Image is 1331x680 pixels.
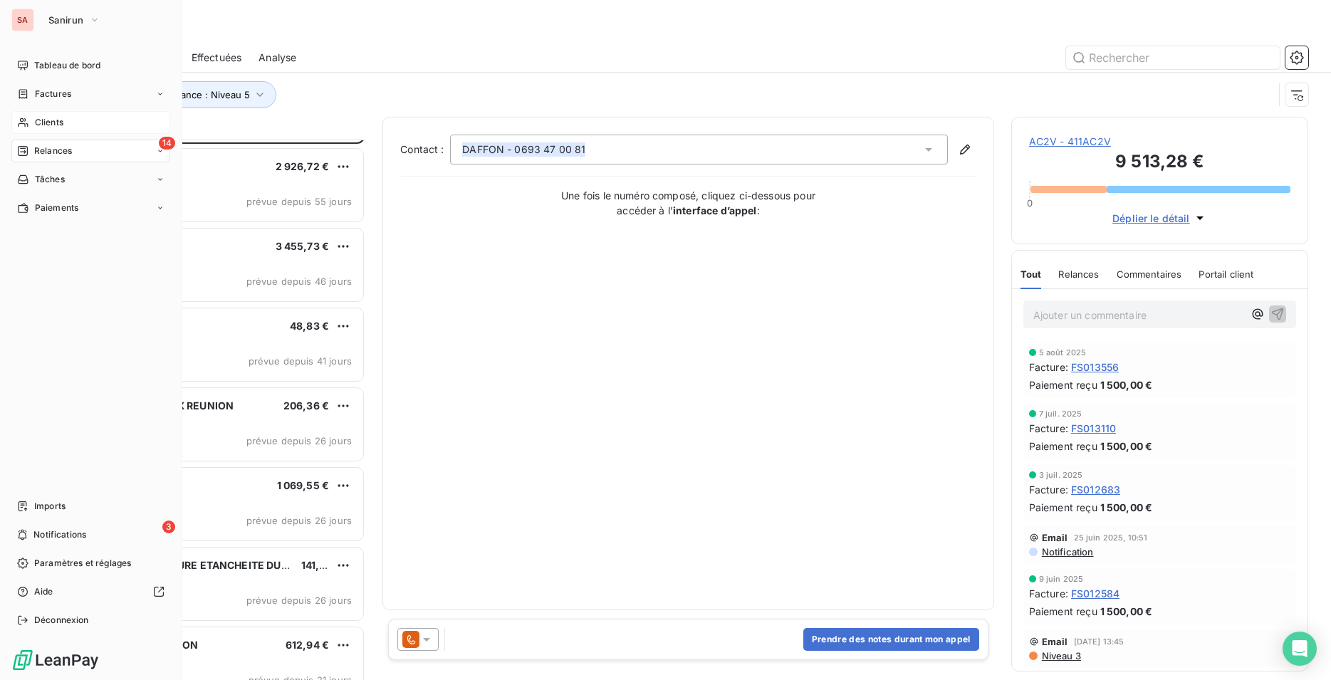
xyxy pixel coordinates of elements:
span: Clients [35,116,63,129]
span: Email [1042,636,1068,647]
span: Relances [1058,268,1099,280]
span: prévue depuis 26 jours [246,595,352,606]
span: 3 [162,521,175,533]
span: 1 500,00 € [1100,500,1153,515]
button: Niveau de relance : Niveau 5 [101,81,276,108]
span: Tableau de bord [34,59,100,72]
span: prévue depuis 26 jours [246,435,352,446]
span: 2 926,72 € [276,160,330,172]
span: [DATE] 13:45 [1074,637,1124,646]
div: Open Intercom Messenger [1283,632,1317,666]
span: Relances [34,145,72,157]
a: Tâches [11,168,170,191]
div: SA [11,9,34,31]
a: Paiements [11,197,170,219]
span: 14 [159,137,175,150]
button: Déplier le détail [1108,210,1211,226]
div: - 0693 47 00 81 [462,142,585,157]
span: 7 juil. 2025 [1039,409,1082,418]
span: SOCIETE PEINTURE ETANCHEITE DU BATIMENT - SPEB [100,559,372,571]
span: 5 août 2025 [1039,348,1087,357]
a: Tableau de bord [11,54,170,77]
span: 206,36 € [283,399,329,412]
span: prévue depuis 41 jours [249,355,352,367]
span: Factures [35,88,71,100]
span: 1 500,00 € [1100,377,1153,392]
strong: interface d’appel [673,204,757,216]
span: 612,94 € [286,639,329,651]
span: Commentaires [1117,268,1182,280]
a: Aide [11,580,170,603]
img: Logo LeanPay [11,649,100,671]
a: Clients [11,111,170,134]
span: Tout [1021,268,1042,280]
span: FS013556 [1071,360,1119,375]
span: 141,79 € [301,559,341,571]
span: FS012683 [1071,482,1120,497]
a: Imports [11,495,170,518]
input: Rechercher [1066,46,1280,69]
span: Paiement reçu [1029,377,1097,392]
h3: 9 513,28 € [1029,149,1290,177]
span: Email [1042,532,1068,543]
span: Facture : [1029,586,1068,601]
span: 48,83 € [290,320,329,332]
span: FS012584 [1071,586,1119,601]
span: prévue depuis 46 jours [246,276,352,287]
span: Analyse [259,51,296,65]
span: Tâches [35,173,65,186]
span: Facture : [1029,360,1068,375]
span: Facture : [1029,421,1068,436]
span: 1 500,00 € [1100,439,1153,454]
p: Une fois le numéro composé, cliquez ci-dessous pour accéder à l’ : [546,188,831,218]
span: Paramètres et réglages [34,557,131,570]
span: Portail client [1199,268,1253,280]
span: Niveau 3 [1040,650,1081,661]
span: 1 500,00 € [1100,604,1153,619]
label: Contact : [400,142,450,157]
span: 3 juil. 2025 [1039,471,1083,479]
span: DAFFON [462,142,504,157]
a: Factures [11,83,170,105]
span: 1 069,55 € [277,479,330,491]
span: Paiements [35,202,78,214]
div: grid [68,140,365,680]
span: Déplier le détail [1112,211,1190,226]
span: Paiement reçu [1029,500,1097,515]
span: AC2V - 411AC2V [1029,135,1290,149]
span: Notification [1040,546,1094,558]
span: Niveau de relance : Niveau 5 [122,89,250,100]
span: prévue depuis 26 jours [246,515,352,526]
a: 14Relances [11,140,170,162]
span: 25 juin 2025, 10:51 [1074,533,1148,542]
span: Facture : [1029,482,1068,497]
span: Aide [34,585,53,598]
span: Paiement reçu [1029,439,1097,454]
span: Sanirun [48,14,83,26]
a: Paramètres et réglages [11,552,170,575]
span: FS013110 [1071,421,1116,436]
span: Effectuées [192,51,242,65]
button: Prendre des notes durant mon appel [803,628,979,651]
span: Imports [34,500,66,513]
span: Déconnexion [34,614,89,627]
span: Paiement reçu [1029,604,1097,619]
span: Notifications [33,528,86,541]
span: 3 455,73 € [276,240,330,252]
span: 0 [1027,197,1033,209]
span: 9 juin 2025 [1039,575,1084,583]
span: prévue depuis 55 jours [246,196,352,207]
